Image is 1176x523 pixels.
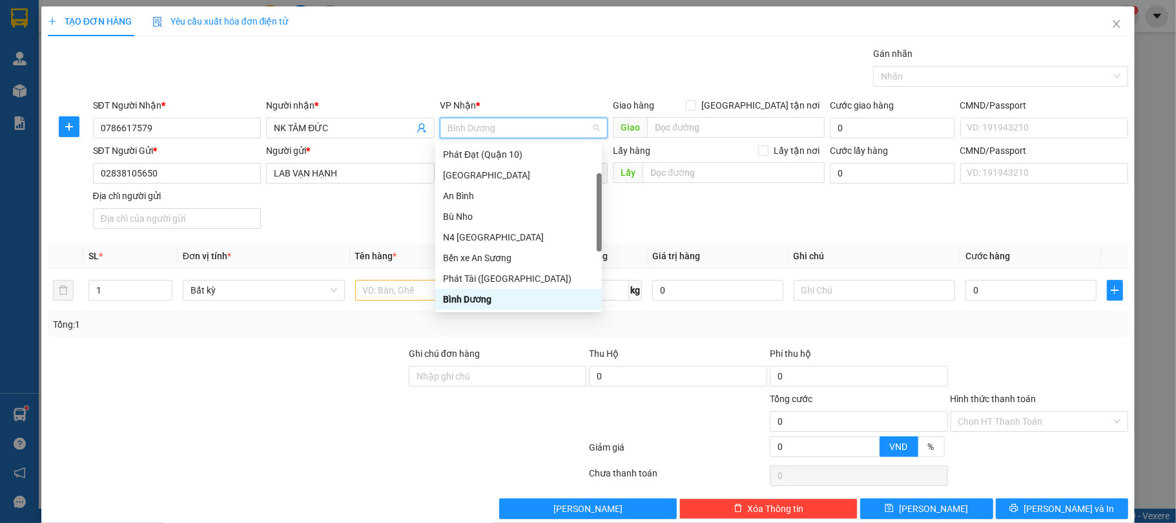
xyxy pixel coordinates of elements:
[588,440,769,463] div: Giảm giá
[965,251,1010,261] span: Cước hàng
[647,117,825,138] input: Dọc đường
[885,504,894,514] span: save
[769,144,825,158] span: Lấy tận nơi
[643,162,825,183] input: Dọc đường
[48,17,57,26] span: plus
[734,504,743,514] span: delete
[443,230,594,244] div: N4 [GEOGRAPHIC_DATA]
[183,251,231,261] span: Đơn vị tính
[960,98,1129,112] div: CMND/Passport
[435,248,602,268] div: Bến xe An Sương
[93,98,262,112] div: SĐT Người Nhận
[1009,504,1018,514] span: printer
[1107,280,1124,301] button: plus
[59,116,79,137] button: plus
[48,16,132,27] span: TẠO ĐƠN HÀNG
[355,251,397,261] span: Tên hàng
[1108,285,1123,295] span: plus
[355,280,517,301] input: VD: Bàn, Ghế
[93,208,262,229] input: Địa chỉ của người gửi
[1111,19,1122,29] span: close
[899,502,968,516] span: [PERSON_NAME]
[435,268,602,289] div: Phát Tài (Quận 5)
[553,502,623,516] span: [PERSON_NAME]
[499,498,677,519] button: [PERSON_NAME]
[613,117,647,138] span: Giao
[435,186,602,206] div: An Bình
[443,189,594,203] div: An Bình
[652,251,700,261] span: Giá trị hàng
[191,281,337,300] span: Bất kỳ
[830,118,954,138] input: Cước giao hàng
[53,280,74,301] button: delete
[748,502,804,516] span: Xóa Thông tin
[443,147,594,162] div: Phát Đạt (Quận 10)
[448,118,601,138] span: Bình Dương
[443,272,594,286] div: Phát Tài ([GEOGRAPHIC_DATA])
[873,48,913,59] label: Gán nhãn
[443,209,594,224] div: Bù Nho
[435,165,602,186] div: Phú Giáo
[59,122,79,132] span: plus
[1024,502,1114,516] span: [PERSON_NAME] và In
[435,206,602,227] div: Bù Nho
[696,98,825,112] span: [GEOGRAPHIC_DATA] tận nơi
[613,145,650,156] span: Lấy hàng
[440,100,476,111] span: VP Nhận
[443,292,594,306] div: Bình Dương
[266,144,435,158] div: Người gửi
[1099,6,1135,43] button: Close
[928,442,934,452] span: %
[588,466,769,489] div: Chưa thanh toán
[93,144,262,158] div: SĐT Người Gửi
[789,244,961,269] th: Ghi chú
[88,251,99,261] span: SL
[417,123,427,133] span: user-add
[409,348,480,359] label: Ghi chú đơn hàng
[960,144,1129,158] div: CMND/Passport
[890,442,908,452] span: VND
[951,394,1037,404] label: Hình thức thanh toán
[996,498,1129,519] button: printer[PERSON_NAME] và In
[152,17,163,27] img: icon
[93,189,262,203] div: Địa chỉ người gửi
[613,162,643,183] span: Lấy
[409,366,587,387] input: Ghi chú đơn hàng
[53,317,455,332] div: Tổng: 1
[679,498,858,519] button: deleteXóa Thông tin
[830,100,894,111] label: Cước giao hàng
[443,168,594,182] div: [GEOGRAPHIC_DATA]
[443,251,594,265] div: Bến xe An Sương
[435,227,602,248] div: N4 Bình Phước
[589,348,619,359] span: Thu Hộ
[860,498,993,519] button: save[PERSON_NAME]
[830,145,888,156] label: Cước lấy hàng
[266,98,435,112] div: Người nhận
[830,163,954,184] input: Cước lấy hàng
[152,16,289,27] span: Yêu cầu xuất hóa đơn điện tử
[435,289,602,310] div: Bình Dương
[770,347,948,366] div: Phí thu hộ
[794,280,956,301] input: Ghi Chú
[652,280,783,301] input: 0
[770,394,812,404] span: Tổng cước
[629,280,642,301] span: kg
[435,144,602,165] div: Phát Đạt (Quận 10)
[613,100,654,111] span: Giao hàng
